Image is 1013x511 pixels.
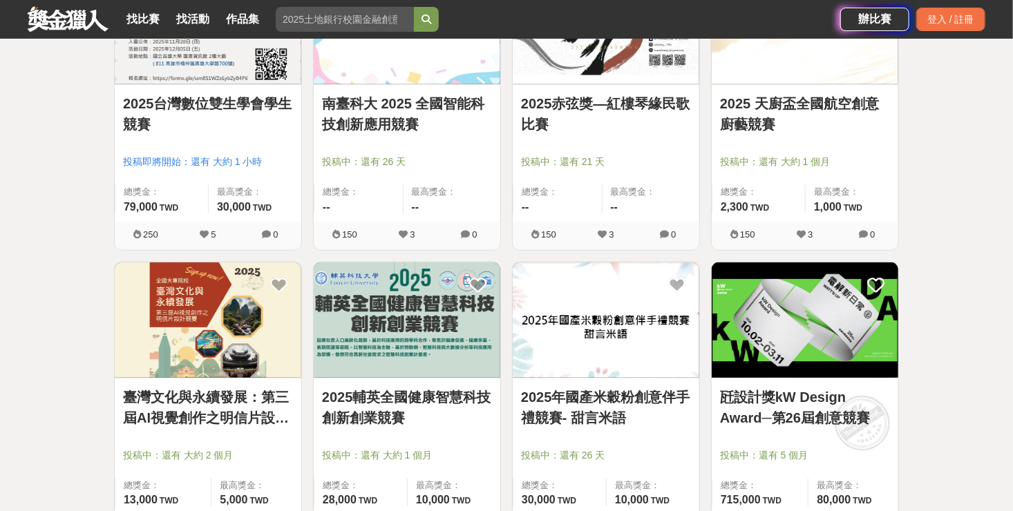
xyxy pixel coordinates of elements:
span: 總獎金： [323,479,399,492]
span: 150 [342,229,357,240]
span: TWD [750,203,769,213]
span: 28,000 [323,494,357,505]
span: 150 [740,229,755,240]
span: -- [522,201,529,213]
span: 30,000 [522,494,556,505]
span: TWD [558,496,576,505]
span: 0 [273,229,278,240]
a: 南臺科大 2025 全國智能科技創新應用競賽 [322,93,492,135]
input: 2025土地銀行校園金融創意挑戰賽：從你出發 開啟智慧金融新頁 [276,7,414,32]
span: 總獎金： [124,479,202,492]
span: TWD [853,496,871,505]
span: 最高獎金： [220,479,293,492]
span: 總獎金： [124,185,200,199]
span: 投稿中：還有 大約 1 個月 [322,448,492,463]
span: 250 [143,229,158,240]
span: 5,000 [220,494,247,505]
a: 2025輔英全國健康智慧科技創新創業競賽 [322,387,492,428]
span: 3 [609,229,614,240]
a: 2025赤弦獎—紅樓琴緣民歌比賽 [521,93,691,135]
a: Cover Image [712,262,898,378]
span: -- [412,201,419,213]
span: TWD [160,496,178,505]
span: 最高獎金： [615,479,691,492]
span: 最高獎金： [814,185,890,199]
span: 3 [410,229,415,240]
span: -- [323,201,330,213]
span: TWD [160,203,178,213]
span: 2,300 [721,201,748,213]
span: 13,000 [124,494,158,505]
img: Cover Image [513,262,699,378]
span: 最高獎金： [416,479,492,492]
a: 作品集 [220,10,265,29]
span: 1,000 [814,201,842,213]
span: TWD [359,496,377,505]
span: 5 [211,229,216,240]
a: Cover Image [513,262,699,378]
a: 瓩設計獎kW Design Award─第26屆創意競賽 [720,387,890,428]
span: 投稿中：還有 21 天 [521,155,691,169]
a: 2025 天廚盃全國航空創意廚藝競賽 [720,93,890,135]
span: 最高獎金： [817,479,890,492]
span: 150 [541,229,556,240]
img: Cover Image [712,262,898,378]
span: 總獎金： [522,185,594,199]
span: 0 [671,229,676,240]
span: TWD [250,496,269,505]
span: 最高獎金： [217,185,293,199]
span: TWD [844,203,862,213]
span: TWD [253,203,272,213]
img: Cover Image [314,262,500,378]
span: 0 [472,229,477,240]
span: 3 [808,229,813,240]
span: 80,000 [817,494,851,505]
span: 最高獎金： [412,185,493,199]
span: 0 [870,229,875,240]
a: 2025年國產米穀粉創意伴手禮競賽- 甜言米語 [521,387,691,428]
span: 總獎金： [721,479,799,492]
span: 投稿中：還有 5 個月 [720,448,890,463]
span: 投稿中：還有 26 天 [322,155,492,169]
a: Cover Image [314,262,500,378]
a: 找比賽 [121,10,165,29]
a: 辦比賽 [840,8,909,31]
a: 臺灣文化與永續發展：第三屆AI視覺創作之明信片設計競賽 [123,387,293,428]
span: -- [611,201,618,213]
span: 最高獎金： [611,185,692,199]
div: 登入 / 註冊 [916,8,985,31]
span: 10,000 [615,494,649,505]
span: 總獎金： [522,479,598,492]
span: 30,000 [217,201,251,213]
span: 715,000 [721,494,761,505]
span: 總獎金： [721,185,797,199]
a: 找活動 [171,10,215,29]
span: 投稿即將開始：還有 大約 1 小時 [123,155,293,169]
span: TWD [651,496,670,505]
span: 投稿中：還有 大約 2 個月 [123,448,293,463]
span: TWD [763,496,782,505]
span: TWD [452,496,471,505]
a: 2025台灣數位雙生學會學生競賽 [123,93,293,135]
img: Cover Image [115,262,301,378]
span: 10,000 [416,494,450,505]
span: 總獎金： [323,185,395,199]
a: Cover Image [115,262,301,378]
span: 投稿中：還有 大約 1 個月 [720,155,890,169]
span: 投稿中：還有 26 天 [521,448,691,463]
span: 79,000 [124,201,158,213]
